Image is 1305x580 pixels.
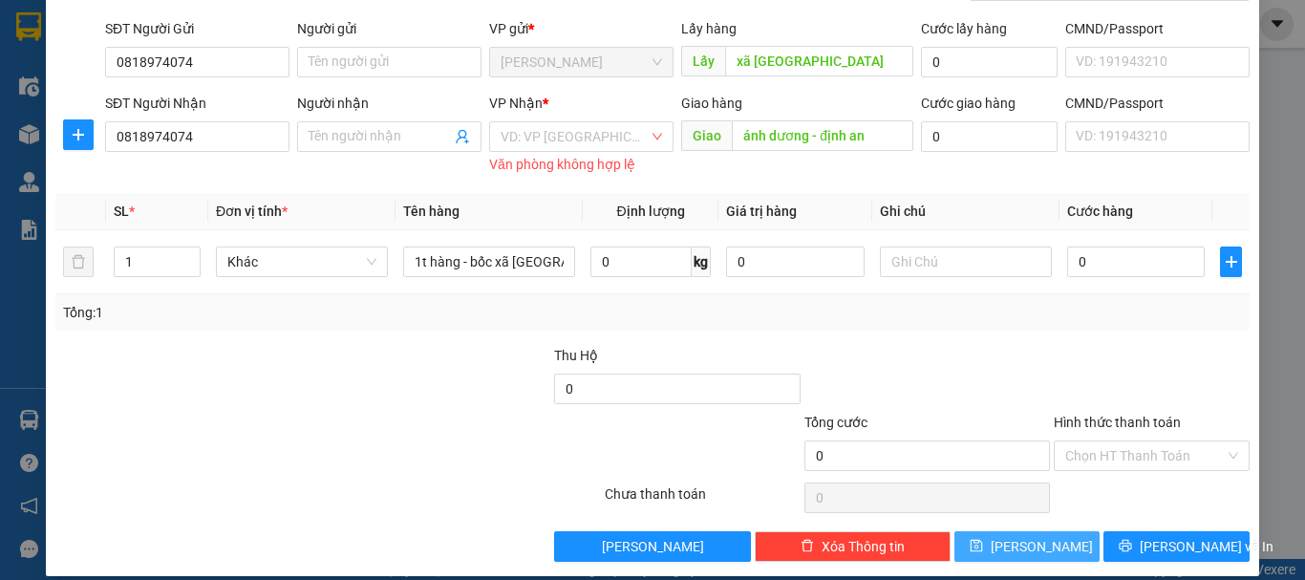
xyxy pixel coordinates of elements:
span: Giao hàng [681,96,742,111]
input: Dọc đường [732,120,913,151]
div: 0842175659 [182,82,376,109]
span: VP Nhận [489,96,543,111]
span: Nhận: [182,16,228,36]
button: delete [63,247,94,277]
span: Khác [227,247,376,276]
span: user-add [455,129,470,144]
span: Lấy hàng [681,21,737,36]
button: printer[PERSON_NAME] và In [1103,531,1250,562]
span: Phan Thiết [501,48,662,76]
div: [PERSON_NAME] [16,16,169,59]
div: Người gửi [297,18,481,39]
span: delete [801,539,814,554]
div: diệu [16,59,169,82]
span: [PERSON_NAME] và In [1140,536,1273,557]
div: SĐT Người Gửi [105,18,289,39]
span: save [970,539,983,554]
span: Tổng cước [804,415,867,430]
span: SL [114,204,129,219]
input: Ghi Chú [880,247,1052,277]
input: Dọc đường [725,46,913,76]
input: Cước lấy hàng [921,47,1058,77]
div: Chưa thanh toán [603,483,802,517]
button: [PERSON_NAME] [554,531,750,562]
div: Người nhận [297,93,481,114]
div: Tổng: 1 [63,302,505,323]
span: Gửi: [16,16,46,36]
label: Cước giao hàng [921,96,1016,111]
label: Hình thức thanh toán [1054,415,1181,430]
span: plus [64,127,93,142]
span: Xóa Thông tin [822,536,905,557]
span: Tên hàng [403,204,460,219]
span: Thu Hộ [554,348,598,363]
span: CHƯA CƯỚC : [180,125,289,145]
button: plus [1220,247,1242,277]
input: Cước giao hàng [921,121,1058,152]
span: Cước hàng [1067,204,1133,219]
div: [GEOGRAPHIC_DATA] [182,16,376,59]
div: 40.000 [180,120,378,147]
input: 0 [726,247,864,277]
label: Cước lấy hàng [921,21,1007,36]
div: CMND/Passport [1065,93,1250,114]
div: VP gửi [489,18,674,39]
th: Ghi chú [872,193,1059,230]
div: Văn phòng không hợp lệ [489,154,674,176]
button: save[PERSON_NAME] [954,531,1101,562]
span: Đơn vị tính [216,204,288,219]
span: [PERSON_NAME] [991,536,1093,557]
span: Giao [681,120,732,151]
button: deleteXóa Thông tin [755,531,951,562]
span: Lấy [681,46,725,76]
button: plus [63,119,94,150]
span: [PERSON_NAME] [602,536,704,557]
div: SĐT Người Nhận [105,93,289,114]
div: CMND/Passport [1065,18,1250,39]
span: kg [692,247,711,277]
span: plus [1221,254,1241,269]
div: 0377551419 [16,82,169,109]
input: VD: Bàn, Ghế [403,247,575,277]
div: Duyên [182,59,376,82]
span: Định lượng [616,204,684,219]
span: printer [1119,539,1132,554]
span: Giá trị hàng [726,204,797,219]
